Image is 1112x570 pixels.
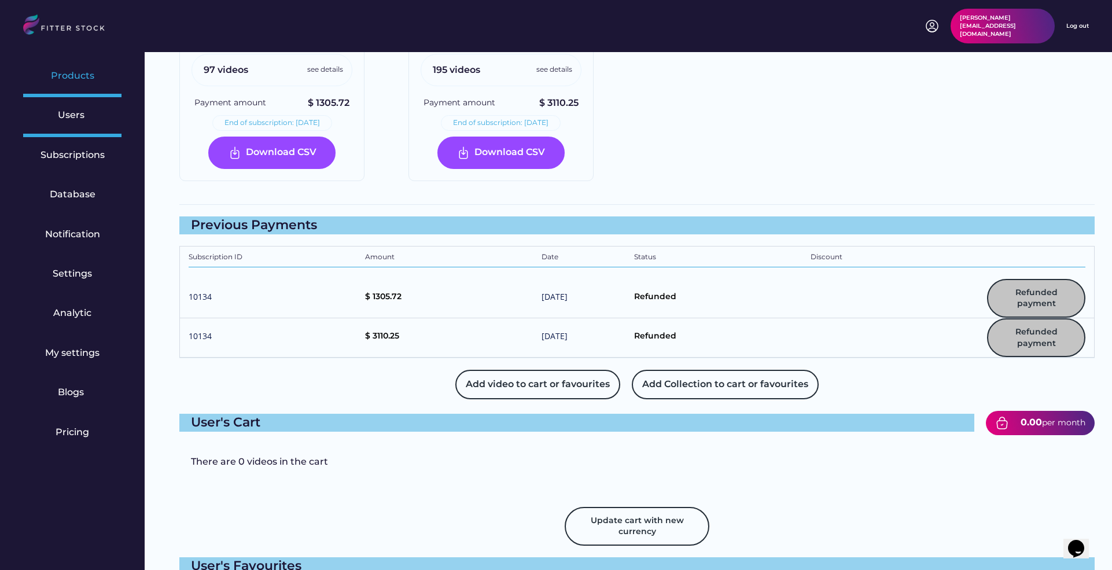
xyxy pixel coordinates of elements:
[565,507,709,546] button: Update cart with new currency
[987,318,1085,357] button: Refunded payment
[56,426,89,439] div: Pricing
[455,370,620,399] button: Add video to cart or favourites
[925,19,939,33] img: profile-circle.svg
[23,14,115,38] img: LOGO.svg
[194,97,266,109] div: Payment amount
[189,330,359,345] div: 10134
[1042,417,1085,429] div: per month
[634,291,805,306] div: Refunded
[539,97,579,109] div: $ 3110.25
[987,279,1085,318] button: Refunded payment
[542,330,628,345] div: [DATE]
[204,64,248,76] div: 97 videos
[228,146,242,160] img: Frame%20%287%29.svg
[189,252,359,264] div: Subscription ID
[191,455,1018,468] div: There are 0 videos in the cart
[811,252,981,264] div: Discount
[189,291,359,306] div: 10134
[246,146,316,160] div: Download CSV
[542,291,628,306] div: [DATE]
[424,97,495,109] div: Payment amount
[536,65,572,75] div: see details
[995,416,1009,430] img: bag-tick-2.svg
[632,370,819,399] button: Add Collection to cart or favourites
[40,149,105,161] div: Subscriptions
[433,64,480,76] div: 195 videos
[58,109,87,122] div: Users
[179,216,1095,234] div: Previous Payments
[365,252,536,264] div: Amount
[456,146,470,160] img: Frame%20%287%29.svg
[179,414,974,432] div: User's Cart
[51,69,94,82] div: Products
[50,188,95,201] div: Database
[1063,524,1100,558] iframe: chat widget
[45,228,100,241] div: Notification
[58,386,87,399] div: Blogs
[474,146,545,160] div: Download CSV
[308,97,349,109] div: $ 1305.72
[634,330,805,345] div: Refunded
[365,330,536,345] div: $ 3110.25
[307,65,343,75] div: see details
[53,267,92,280] div: Settings
[1066,22,1089,30] div: Log out
[53,307,91,319] div: Analytic
[45,347,100,359] div: My settings
[634,252,805,264] div: Status
[453,118,548,128] div: End of subscription: [DATE]
[365,291,536,306] div: $ 1305.72
[1021,417,1042,428] strong: 0.00
[224,118,320,128] div: End of subscription: [DATE]
[960,14,1045,38] div: [PERSON_NAME][EMAIL_ADDRESS][DOMAIN_NAME]
[542,252,628,264] div: Date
